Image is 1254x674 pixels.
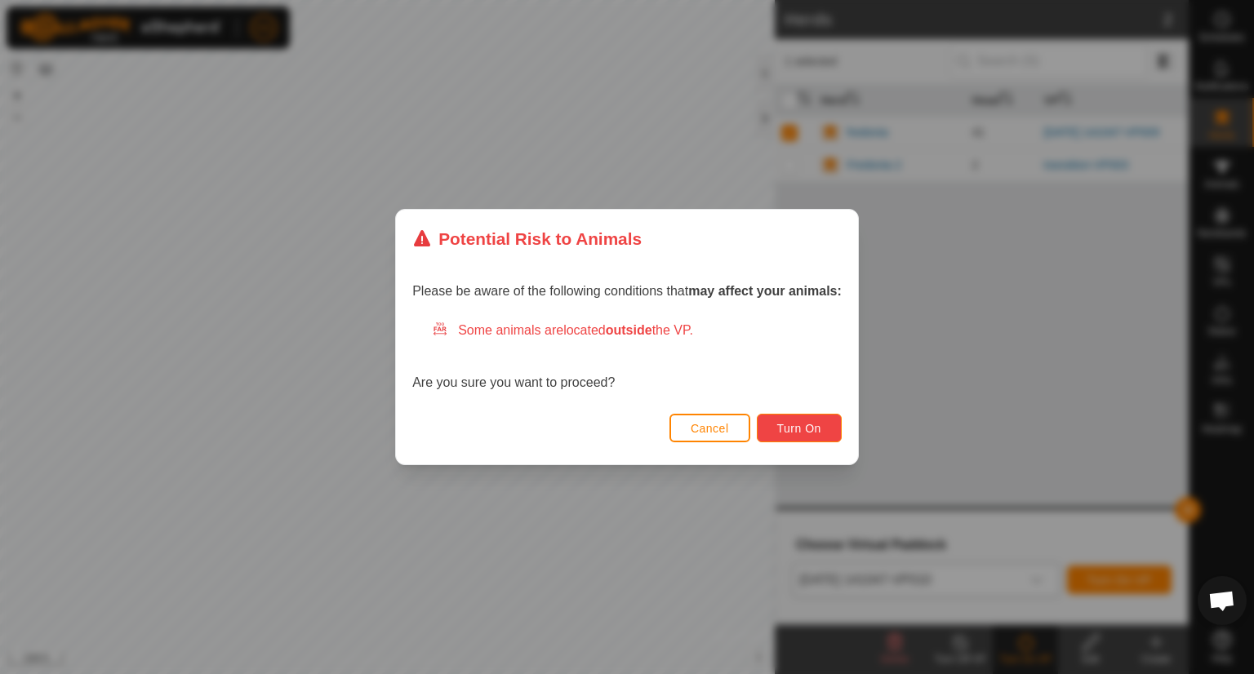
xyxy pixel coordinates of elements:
strong: may affect your animals: [688,284,842,298]
div: Some animals are [432,321,842,340]
button: Cancel [669,414,750,442]
div: Are you sure you want to proceed? [412,321,842,392]
span: Cancel [691,422,729,435]
span: Please be aware of the following conditions that [412,284,842,298]
button: Turn On [757,414,842,442]
span: Turn On [777,422,821,435]
span: located the VP. [563,323,693,337]
strong: outside [606,323,652,337]
div: Potential Risk to Animals [412,226,642,251]
div: Open chat [1198,576,1247,625]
